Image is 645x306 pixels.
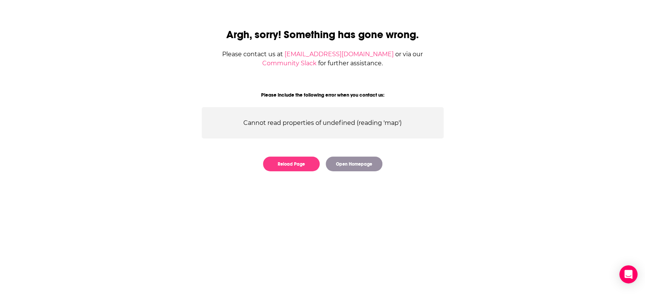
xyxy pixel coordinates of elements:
[202,107,444,138] div: Cannot read properties of undefined (reading 'map')
[619,265,637,283] div: Open Intercom Messenger
[202,28,444,41] h2: Argh, sorry! Something has gone wrong.
[285,51,394,58] a: [EMAIL_ADDRESS][DOMAIN_NAME]
[202,92,444,98] div: Please include the following error when you contact us:
[326,157,382,171] button: Open Homepage
[263,157,320,171] button: Reload Page
[262,60,317,67] a: Community Slack
[202,50,444,68] div: Please contact us at or via our for further assistance.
